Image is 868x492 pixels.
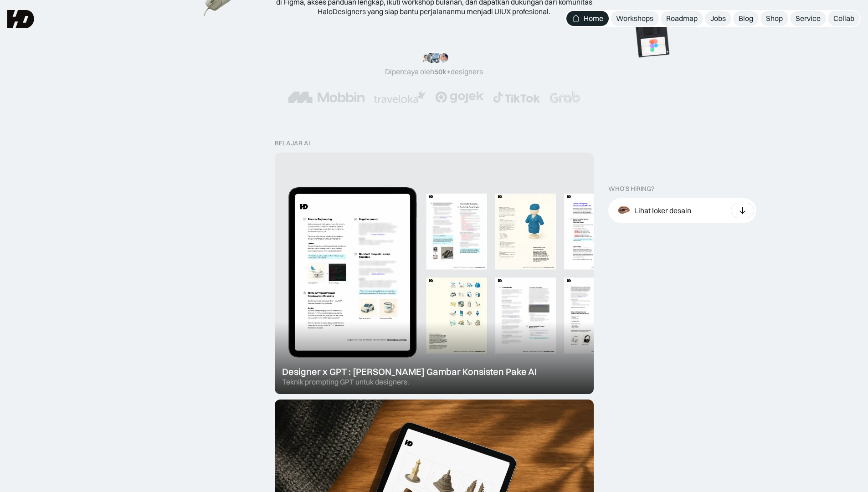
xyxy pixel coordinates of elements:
[739,14,753,23] div: Blog
[275,153,594,394] a: Designer x GPT : [PERSON_NAME] Gambar Konsisten Pake AITeknik prompting GPT untuk designers.
[833,14,854,23] div: Collab
[616,14,653,23] div: Workshops
[666,14,698,23] div: Roadmap
[385,67,483,77] div: Dipercaya oleh designers
[434,67,451,76] span: 50k+
[710,14,726,23] div: Jobs
[566,11,609,26] a: Home
[634,206,691,215] div: Lihat loker desain
[275,139,310,147] div: belajar ai
[790,11,826,26] a: Service
[705,11,731,26] a: Jobs
[611,11,659,26] a: Workshops
[760,11,788,26] a: Shop
[608,185,654,193] div: WHO’S HIRING?
[766,14,783,23] div: Shop
[733,11,759,26] a: Blog
[828,11,860,26] a: Collab
[661,11,703,26] a: Roadmap
[796,14,821,23] div: Service
[584,14,603,23] div: Home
